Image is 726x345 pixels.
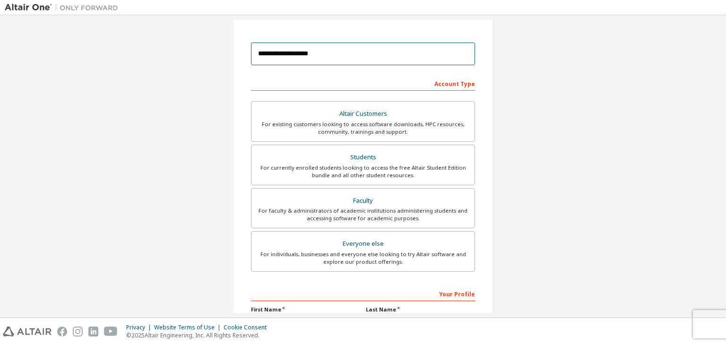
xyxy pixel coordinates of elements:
[257,207,469,222] div: For faculty & administrators of academic institutions administering students and accessing softwa...
[73,327,83,336] img: instagram.svg
[3,327,52,336] img: altair_logo.svg
[251,306,360,313] label: First Name
[257,121,469,136] div: For existing customers looking to access software downloads, HPC resources, community, trainings ...
[88,327,98,336] img: linkedin.svg
[257,194,469,207] div: Faculty
[251,76,475,91] div: Account Type
[5,3,123,12] img: Altair One
[224,324,272,331] div: Cookie Consent
[154,324,224,331] div: Website Terms of Use
[104,327,118,336] img: youtube.svg
[366,306,475,313] label: Last Name
[126,324,154,331] div: Privacy
[251,286,475,301] div: Your Profile
[257,151,469,164] div: Students
[257,250,469,266] div: For individuals, businesses and everyone else looking to try Altair software and explore our prod...
[257,164,469,179] div: For currently enrolled students looking to access the free Altair Student Edition bundle and all ...
[257,107,469,121] div: Altair Customers
[126,331,272,339] p: © 2025 Altair Engineering, Inc. All Rights Reserved.
[257,237,469,250] div: Everyone else
[57,327,67,336] img: facebook.svg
